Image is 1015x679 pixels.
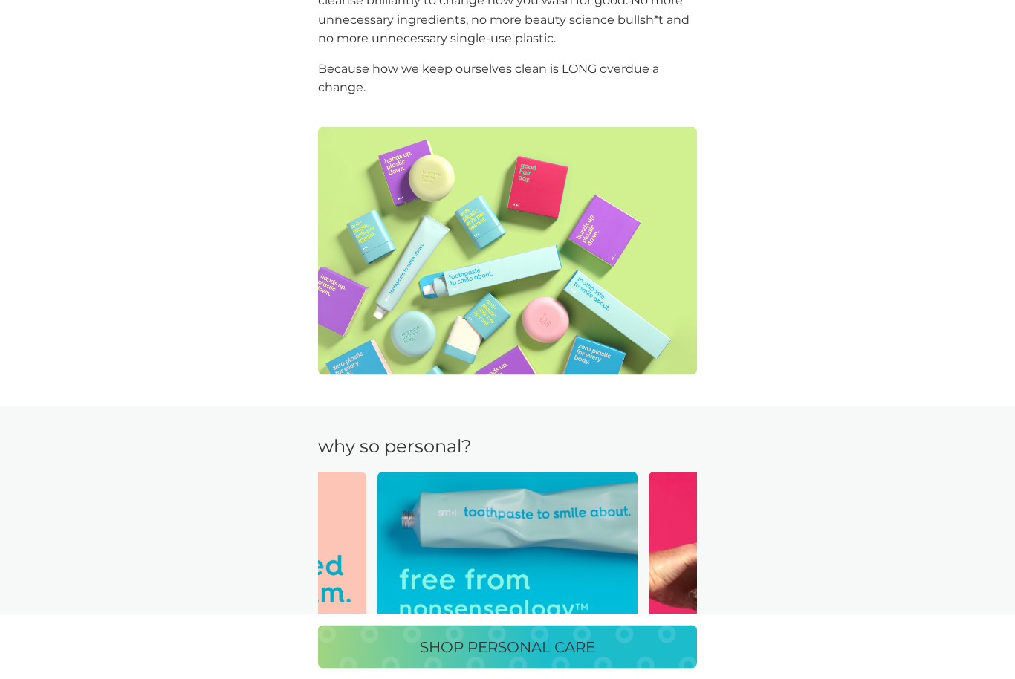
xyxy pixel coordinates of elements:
[649,472,909,637] img: a close-up on someone washing their hair with foaming shampoo next to text reading "a heads up"
[318,59,697,97] p: Because how we keep ourselves clean is LONG overdue a change.
[318,127,697,375] img: smol personal care products scattered on a table including toothpaste, shampoo bar and anti-plast...
[318,626,697,669] button: SHOP PERSONAL CARE
[377,472,638,637] img: smol products toothpaste next to text reading "free from nonsenseology"
[420,635,595,659] p: SHOP PERSONAL CARE
[318,436,472,458] p: why so personal?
